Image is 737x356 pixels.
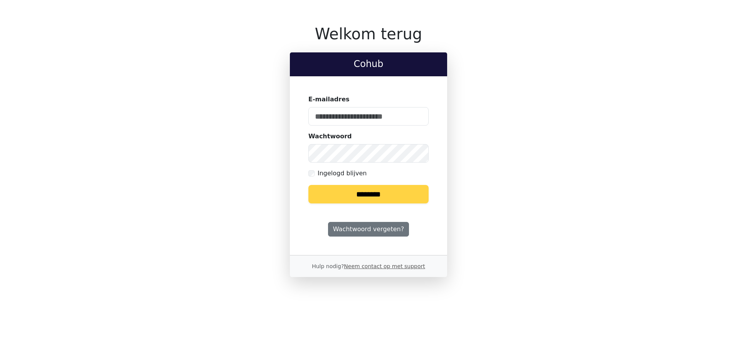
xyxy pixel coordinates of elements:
label: Wachtwoord [308,132,352,141]
h2: Cohub [296,59,441,70]
label: E-mailadres [308,95,350,104]
a: Wachtwoord vergeten? [328,222,409,237]
a: Neem contact op met support [344,263,425,269]
label: Ingelogd blijven [318,169,367,178]
small: Hulp nodig? [312,263,425,269]
h1: Welkom terug [290,25,447,43]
